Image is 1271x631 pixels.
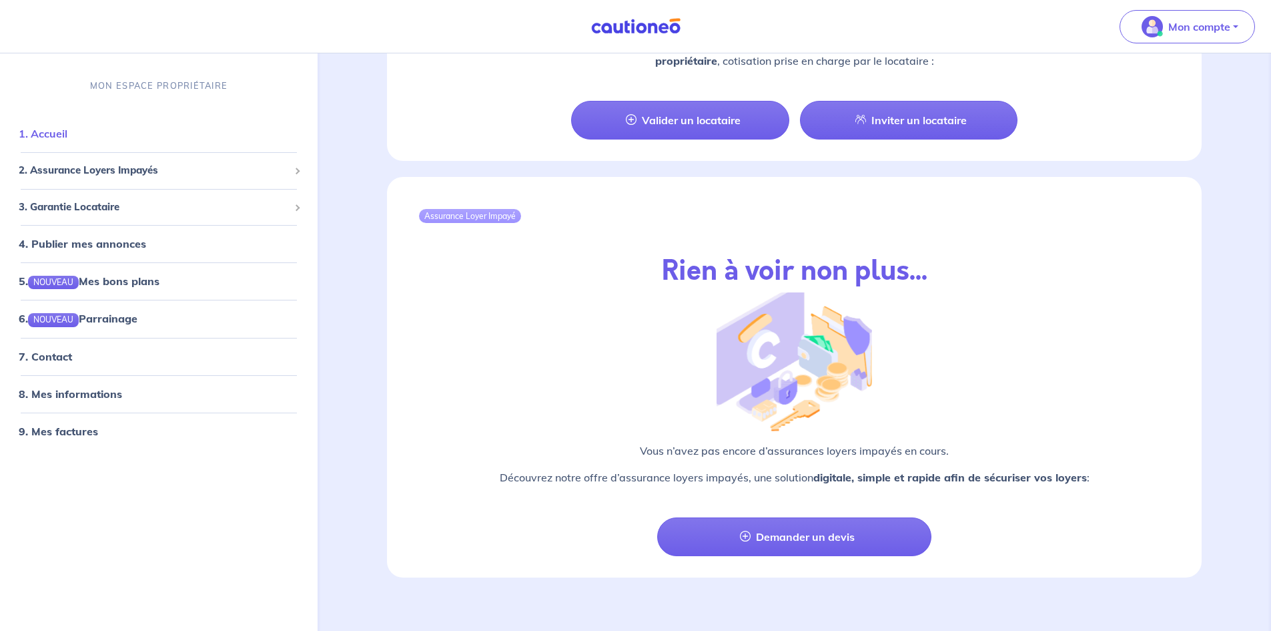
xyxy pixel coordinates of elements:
a: 4. Publier mes annonces [19,237,146,250]
span: 2. Assurance Loyers Impayés [19,163,289,178]
div: 4. Publier mes annonces [5,230,312,257]
div: 9. Mes factures [5,417,312,444]
a: 5.NOUVEAUMes bons plans [19,274,159,288]
div: Assurance Loyer Impayé [419,209,521,222]
a: 9. Mes factures [19,424,98,437]
img: illu_account_valid_menu.svg [1142,16,1163,37]
div: 7. Contact [5,343,312,369]
a: Valider un locataire [571,101,789,140]
button: illu_account_valid_menu.svgMon compte [1120,10,1255,43]
div: 2. Assurance Loyers Impayés [5,158,312,184]
p: Vous n’avez pas encore d’assurances loyers impayés en cours. [468,443,1122,459]
div: 5.NOUVEAUMes bons plans [5,268,312,294]
div: 3. Garantie Locataire [5,194,312,220]
p: Mon compte [1168,19,1230,35]
p: Découvrez notre offre d’assurance loyers impayés, une solution : [468,469,1122,485]
a: 8. Mes informations [19,387,122,400]
a: 6.NOUVEAUParrainage [19,312,137,325]
img: Cautioneo [586,18,686,35]
h2: Rien à voir non plus... [662,255,927,287]
img: illu_empty_gli.png [717,282,871,432]
p: MON ESPACE PROPRIÉTAIRE [90,79,228,92]
div: 8. Mes informations [5,380,312,407]
a: Inviter un locataire [800,101,1017,140]
span: 3. Garantie Locataire [19,199,289,214]
a: 1. Accueil [19,127,67,140]
a: Demander un devis [657,517,931,556]
div: 1. Accueil [5,120,312,147]
strong: digitale, simple et rapide afin de sécuriser vos loyers [813,471,1087,484]
div: 6.NOUVEAUParrainage [5,305,312,332]
a: 7. Contact [19,349,72,363]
